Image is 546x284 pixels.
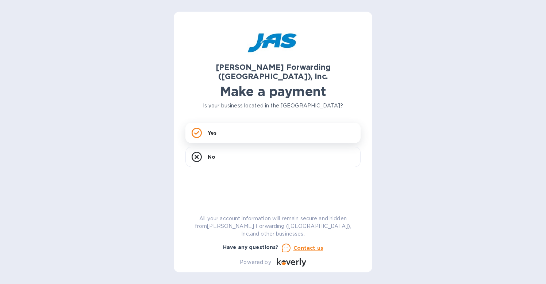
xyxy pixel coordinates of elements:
p: Is your business located in the [GEOGRAPHIC_DATA]? [185,102,361,110]
u: Contact us [293,245,323,251]
h1: Make a payment [185,84,361,99]
b: [PERSON_NAME] Forwarding ([GEOGRAPHIC_DATA]), Inc. [216,63,331,81]
p: Yes [208,129,216,137]
b: Have any questions? [223,244,279,250]
p: Powered by [240,259,271,266]
p: All your account information will remain secure and hidden from [PERSON_NAME] Forwarding ([GEOGRA... [185,215,361,238]
p: No [208,153,215,161]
